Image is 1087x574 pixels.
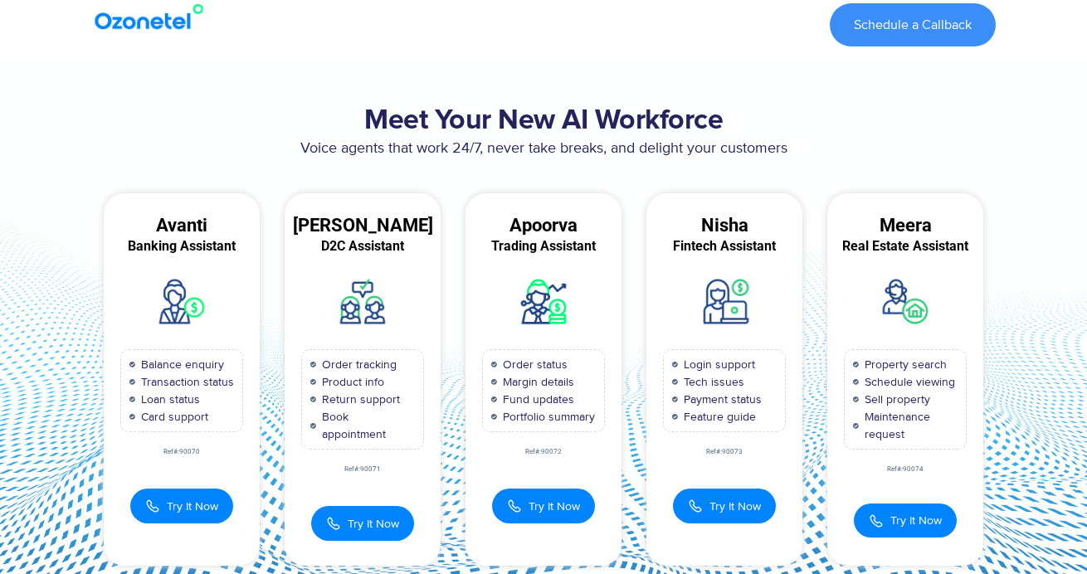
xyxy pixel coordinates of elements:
[709,498,761,515] span: Try It Now
[91,138,996,160] p: Voice agents that work 24/7, never take breaks, and delight your customers
[499,373,574,391] span: Margin details
[827,218,983,233] div: Meera
[499,408,595,426] span: Portfolio summary
[890,512,942,529] span: Try It Now
[499,356,568,373] span: Order status
[466,449,621,455] div: Ref#:90072
[466,218,621,233] div: Apoorva
[680,373,744,391] span: Tech issues
[854,18,972,32] span: Schedule a Callback
[869,513,884,528] img: Call Icon
[104,218,260,233] div: Avanti
[860,356,947,373] span: Property search
[830,3,996,46] a: Schedule a Callback
[318,373,384,391] span: Product info
[688,497,703,515] img: Call Icon
[492,489,595,523] button: Try It Now
[137,373,234,391] span: Transaction status
[680,391,762,408] span: Payment status
[646,449,802,455] div: Ref#:90073
[499,391,574,408] span: Fund updates
[680,408,756,426] span: Feature guide
[646,218,802,233] div: Nisha
[167,498,218,515] span: Try It Now
[318,408,415,443] span: Book appointment
[507,497,522,515] img: Call Icon
[145,497,160,515] img: Call Icon
[860,408,958,443] span: Maintenance request
[466,239,621,254] div: Trading Assistant
[673,489,776,523] button: Try It Now
[680,356,755,373] span: Login support
[311,506,414,541] button: Try It Now
[860,373,955,391] span: Schedule viewing
[137,408,208,426] span: Card support
[326,514,341,533] img: Call Icon
[130,489,233,523] button: Try It Now
[318,391,400,408] span: Return support
[827,239,983,254] div: Real Estate Assistant
[285,466,441,473] div: Ref#:90071
[104,239,260,254] div: Banking Assistant
[827,466,983,473] div: Ref#:90074
[854,503,957,538] button: Try It Now
[529,498,580,515] span: Try It Now
[646,239,802,254] div: Fintech Assistant
[137,391,200,408] span: Loan status
[91,105,996,138] h2: Meet Your New AI Workforce
[137,356,224,373] span: Balance enquiry
[860,391,930,408] span: Sell property
[104,449,260,455] div: Ref#:90070
[285,239,441,254] div: D2C Assistant
[318,356,397,373] span: Order tracking
[285,218,441,233] div: [PERSON_NAME]
[348,515,399,533] span: Try It Now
